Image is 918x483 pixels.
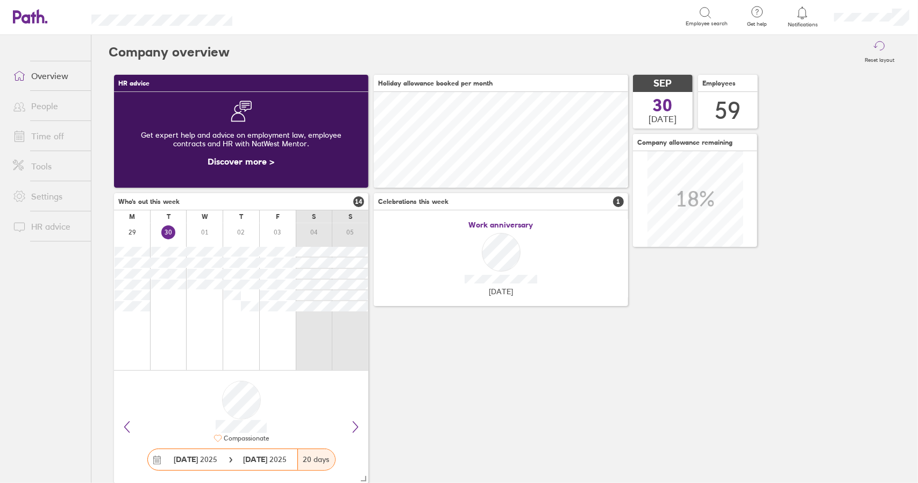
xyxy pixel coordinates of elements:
[118,80,150,87] span: HR advice
[654,78,672,89] span: SEP
[244,454,270,464] strong: [DATE]
[261,11,289,21] div: Search
[378,198,449,205] span: Celebrations this week
[109,35,230,69] h2: Company overview
[202,213,208,221] div: W
[239,213,243,221] div: T
[739,21,774,27] span: Get help
[312,213,316,221] div: S
[378,80,493,87] span: Holiday allowance booked per month
[858,35,901,69] button: Reset layout
[4,65,91,87] a: Overview
[276,213,280,221] div: F
[4,95,91,117] a: People
[222,435,269,442] div: Compassionate
[118,198,180,205] span: Who's out this week
[174,454,198,464] strong: [DATE]
[208,156,275,167] a: Discover more >
[653,97,673,114] span: 30
[174,455,218,464] span: 2025
[649,114,677,124] span: [DATE]
[785,22,820,28] span: Notifications
[167,213,170,221] div: T
[858,54,901,63] label: Reset layout
[637,139,732,146] span: Company allowance remaining
[702,80,736,87] span: Employees
[785,5,820,28] a: Notifications
[129,213,135,221] div: M
[715,97,741,124] div: 59
[613,196,624,207] span: 1
[297,449,335,470] div: 20 days
[4,216,91,237] a: HR advice
[123,122,360,157] div: Get expert help and advice on employment law, employee contracts and HR with NatWest Mentor.
[489,287,513,296] span: [DATE]
[4,125,91,147] a: Time off
[244,455,287,464] span: 2025
[686,20,728,27] span: Employee search
[4,155,91,177] a: Tools
[469,221,533,229] span: Work anniversary
[4,186,91,207] a: Settings
[348,213,352,221] div: S
[353,196,364,207] span: 14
